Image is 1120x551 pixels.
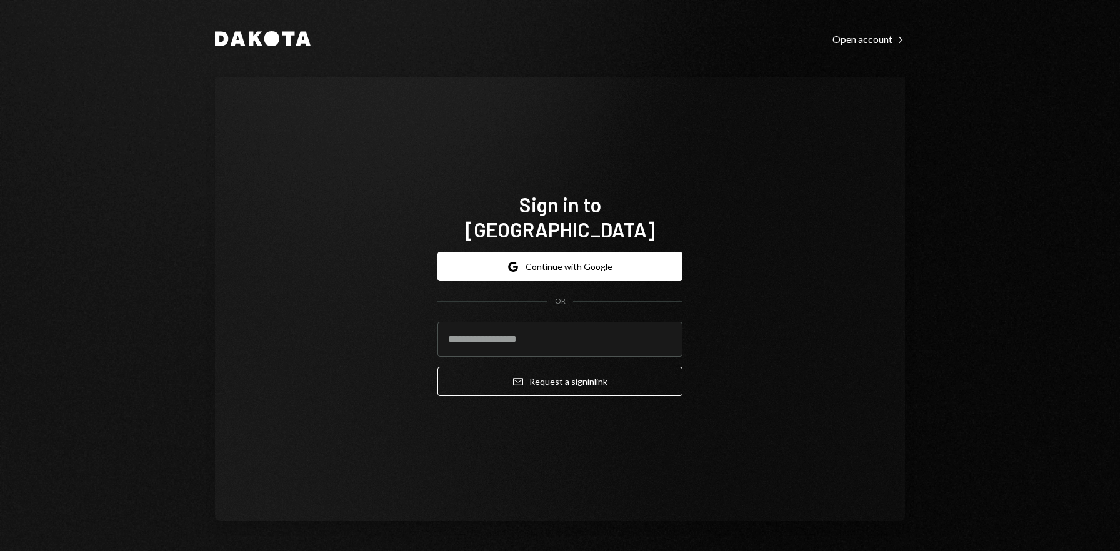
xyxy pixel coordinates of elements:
div: OR [555,296,566,307]
h1: Sign in to [GEOGRAPHIC_DATA] [437,192,682,242]
button: Request a signinlink [437,367,682,396]
div: Open account [832,33,905,46]
a: Open account [832,32,905,46]
button: Continue with Google [437,252,682,281]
